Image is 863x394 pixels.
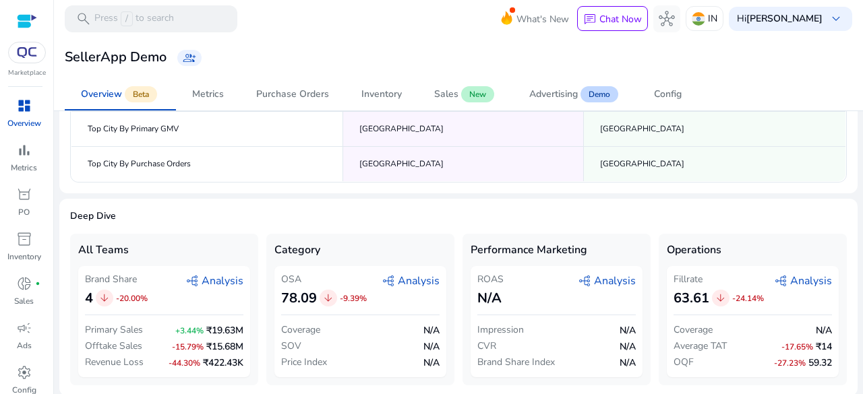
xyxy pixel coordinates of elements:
[674,323,713,337] span: Coverage
[18,206,30,218] p: PO
[125,86,157,102] span: Beta
[85,356,144,369] span: Revenue Loss
[185,274,199,288] span: graph_2
[98,292,111,304] span: arrow_downward
[620,324,636,337] span: N/A
[15,47,39,58] img: QC-logo.svg
[599,13,642,26] p: Chat Now
[71,146,343,181] td: Top City By Purchase Orders
[16,320,32,336] span: campaign
[359,122,567,136] div: [GEOGRAPHIC_DATA]
[359,157,567,171] div: [GEOGRAPHIC_DATA]
[529,90,578,99] div: Advertising
[177,50,202,66] a: group_add
[583,13,597,26] span: chat
[70,209,847,223] span: Deep Dive
[7,251,41,263] p: Inventory
[382,274,395,288] span: graph_2
[281,289,317,308] span: 78.09
[577,6,648,32] button: chatChat Now
[281,273,367,286] div: OSA
[808,356,832,369] span: 59.32
[192,90,224,99] div: Metrics
[85,289,93,308] span: 4
[659,11,675,27] span: hub
[274,242,320,258] span: Category
[16,231,32,247] span: inventory_2
[85,323,143,337] span: Primary Sales
[654,90,682,99] div: Config
[423,356,440,369] span: N/A
[85,339,142,353] span: Offtake Sales
[516,7,569,31] span: What's New
[16,187,32,203] span: orders
[667,242,721,258] span: Operations
[600,122,829,136] div: [GEOGRAPHIC_DATA]
[17,339,32,352] p: Ads
[94,11,174,26] p: Press to search
[185,273,243,289] span: Analysis
[169,358,200,368] span: -44.30%
[81,90,122,99] div: Overview
[16,364,32,381] span: settings
[76,11,92,27] span: search
[774,273,832,289] span: Analysis
[322,292,334,304] span: arrow_downward
[477,339,496,353] span: CVR
[423,340,440,353] span: N/A
[85,273,148,286] div: Brand Share
[65,49,167,65] h3: SellerApp Demo
[116,293,148,304] span: -20.00%
[172,341,204,352] span: -15.79%
[578,274,591,288] span: graph_2
[737,14,823,24] p: Hi
[256,90,329,99] div: Purchase Orders
[620,356,636,369] span: N/A
[7,117,41,129] p: Overview
[382,273,440,289] span: Analysis
[16,98,32,114] span: dashboard
[281,339,301,353] span: SOV
[774,358,806,368] span: -27.23%
[16,142,32,158] span: bar_chart
[35,281,40,286] span: fiber_manual_record
[816,340,832,353] span: ₹14
[175,325,204,336] span: +3.44%
[715,292,727,304] span: arrow_downward
[423,324,440,337] span: N/A
[674,289,709,308] span: 63.61
[781,341,813,352] span: -17.65%
[183,51,196,65] span: group_add
[121,11,133,26] span: /
[340,293,367,304] span: -9.39%
[620,340,636,353] span: N/A
[708,7,717,30] p: IN
[774,274,787,288] span: graph_2
[203,356,243,369] span: ₹422.43K
[674,273,764,286] div: Fillrate
[828,11,844,27] span: keyboard_arrow_down
[600,157,829,171] div: [GEOGRAPHIC_DATA]
[361,90,402,99] div: Inventory
[732,293,764,304] span: -24.14%
[477,289,502,308] span: N/A
[816,324,832,337] span: N/A
[434,90,458,99] div: Sales
[206,340,243,353] span: ₹15.68M
[8,68,46,78] p: Marketplace
[461,86,494,102] span: New
[477,356,555,369] span: Brand Share Index
[471,242,587,258] span: Performance Marketing
[206,324,243,337] span: ₹19.63M
[674,339,727,353] span: Average TAT
[71,111,343,146] td: Top City By Primary GMV
[581,86,618,102] span: Demo
[78,242,129,258] span: All Teams
[746,12,823,25] b: [PERSON_NAME]
[11,162,37,174] p: Metrics
[281,356,327,369] span: Price Index
[281,323,320,337] span: Coverage
[14,295,34,307] p: Sales
[477,323,524,337] span: Impression
[578,273,636,289] span: Analysis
